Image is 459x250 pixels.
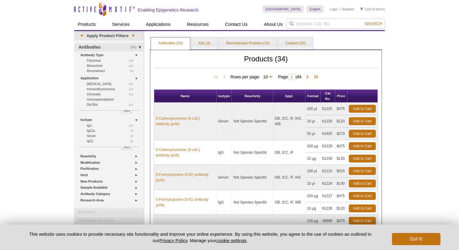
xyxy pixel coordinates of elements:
a: Fluorescent Dyes [74,217,144,224]
th: Cat No. [321,90,335,103]
a: Add to Cart [349,105,376,113]
span: Search [365,21,382,26]
span: (17) [129,123,137,128]
button: cookie settings [216,238,246,243]
span: More [124,108,130,113]
a: (13)Immunofluorescence [87,87,137,92]
td: 50 µl [305,128,321,140]
td: 39999 [321,215,335,227]
a: Add to Cart [349,130,376,138]
a: (14)Monoclonal [87,63,137,68]
td: IgG [216,140,232,165]
span: ▾ [128,33,138,39]
span: Rows per page: [230,74,275,80]
td: 61224 [321,177,335,190]
button: Search [363,21,384,26]
span: (13) [129,87,137,92]
span: 4 [299,74,301,79]
span: (11) [129,92,137,97]
td: Not Species Specific [232,165,273,190]
th: Format [305,90,321,103]
span: More [124,145,130,150]
td: 100 µg [305,215,321,227]
a: 5-Formylcytosine (5-fC) antibody (pAb) [156,197,215,208]
a: ▾Apply Product Filters▾ [74,31,144,41]
a: 5-Carboxylcytosine (5-caC) antibody (pAb) [156,116,215,127]
a: Privacy Policy [159,238,187,243]
span: (16) [129,58,137,63]
span: (2) [130,139,137,144]
td: 61227 [321,190,335,202]
td: 100 µg [305,190,321,202]
span: (21) [129,81,137,87]
span: Next Page [304,74,311,80]
a: Add to Cart [349,167,376,175]
td: 10 µl [305,177,321,190]
a: Sample Available [80,184,140,191]
td: 100 µl [305,165,321,177]
a: Resources [183,19,212,30]
td: DB, ICC, IF, IHC, WB [273,103,305,140]
a: Services [108,19,133,30]
td: $475 [335,190,347,202]
td: 10 µl [305,115,321,128]
span: Previous Page [221,74,227,80]
a: [GEOGRAPHIC_DATA] [263,5,304,13]
span: Last Page [311,74,320,80]
a: Add to Cart [349,217,376,225]
th: Isotype [216,90,232,103]
span: Page of [275,74,304,80]
span: ▾ [77,33,87,39]
a: Antibodies (34) [151,37,190,50]
td: $120 [335,115,347,128]
li: (0 items) [360,5,385,13]
a: (2)IgG1 [87,139,137,144]
a: (17)IgG [87,123,137,128]
a: (11)Chromatin Immunoprecipitation [87,92,137,102]
td: DB, ICC, IF, WB [273,190,305,215]
td: Not Species Specific [232,190,273,215]
a: Application [80,75,140,81]
img: Your Cart [360,7,363,10]
a: Purification [80,166,140,172]
a: Add to Cart [349,142,376,150]
td: $130 [335,177,347,190]
td: Serum [216,103,232,140]
span: (14) [129,63,137,68]
a: (21)[MEDICAL_DATA] [87,81,137,87]
a: (34)Antibodies [74,43,144,51]
td: $475 [335,103,347,115]
a: More [122,147,132,150]
td: 61228 [321,202,335,215]
a: Add to Cart [349,192,376,200]
span: (7) [130,128,137,133]
p: This website uses cookies to provide necessary site functionality and improve your online experie... [19,231,382,244]
td: $120 [335,152,347,165]
a: More [122,110,132,113]
span: (4) [130,68,137,74]
a: About Us [260,19,287,30]
td: 61230 [321,152,335,165]
td: 61925 [321,128,335,140]
a: Host [80,172,140,178]
a: Research Area [80,197,140,204]
td: $475 [335,140,347,152]
a: Add to Cart [349,204,376,212]
a: (4)Recombinant [87,68,137,74]
td: DB, ICC, IF, IHC [273,165,305,190]
td: $270 [335,128,347,140]
span: First Page [212,74,221,80]
th: Name [154,90,216,103]
a: 5-Formylcytosine (5-fC) antibody (pAb) [156,172,215,183]
span: (11) [129,102,137,107]
th: Appl. [273,90,305,103]
h2: Products (34) [154,56,378,68]
h2: Enabling Epigenetics Research [138,7,199,13]
td: $515 [335,165,347,177]
td: $475 [335,215,347,227]
a: Content (53) [278,37,313,50]
a: Isotype [80,117,140,123]
a: Recombinant Proteins (15) [219,37,277,50]
a: New Products [80,178,140,185]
